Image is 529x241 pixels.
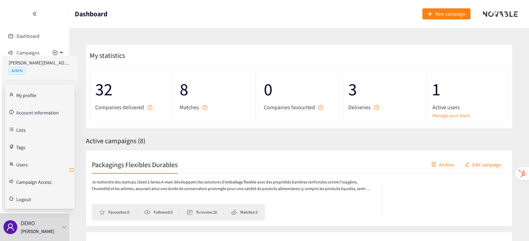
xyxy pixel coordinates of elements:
li: To review: 10 [187,209,224,215]
span: ADMIN [9,67,26,75]
h2: Packagings Flexibles Durables [92,160,178,169]
li: Favourites: 0 [99,209,136,215]
span: container [431,162,436,167]
span: 3 [348,76,419,103]
li: Matches: 3 [231,209,258,215]
span: Deliveries [348,103,371,112]
span: Matches [180,103,199,112]
a: Campaign Access [16,178,52,184]
span: Logout [16,197,31,202]
span: 0 [264,76,334,103]
span: question-circle [374,105,379,110]
a: Account information [16,109,59,115]
span: New campaign [435,10,465,18]
a: Lists [16,126,26,132]
p: [PERSON_NAME] [21,227,54,235]
span: question-circle [319,105,323,110]
span: user [6,223,15,231]
span: Companies delivered [95,103,144,112]
button: plusNew campaign [422,8,470,19]
span: Companies favourited [264,103,315,112]
span: plus [428,11,432,17]
span: question-circle [203,105,207,110]
p: [PERSON_NAME][EMAIL_ADDRESS][DOMAIN_NAME] [9,59,71,67]
span: plus-circle [53,50,57,55]
span: sound [8,50,13,55]
span: Campaigns [17,46,39,60]
span: 32 [95,76,166,103]
span: edit [465,162,469,167]
a: Packagings Flexibles DurablescontainerArchiveeditEdit campaignJe recherche des startups (Seed à S... [86,150,512,226]
a: My profile [16,92,36,98]
span: 8 [180,76,250,103]
span: question-circle [147,105,152,110]
span: Active campaigns ( 8 ) [86,136,145,145]
span: Edit campaign [472,161,501,168]
a: Tags [16,144,25,150]
span: 1 [432,76,503,103]
p: DEMO [21,219,35,227]
span: double-left [32,11,37,16]
span: Archive [439,161,454,168]
a: Users [16,161,28,167]
iframe: Chat Widget [494,208,529,241]
span: Active users [432,103,460,112]
button: editEdit campaign [459,159,506,170]
span: My statistics [86,51,125,60]
a: Manage your team [432,112,503,119]
li: Followed: 0 [144,209,179,215]
button: containerArchive [426,159,459,170]
p: Je recherche des startups (Seed à Series A max) développant des solutions d’emballage flexible av... [92,179,375,192]
span: logout [9,197,14,201]
a: Dashboard [17,33,39,39]
span: retweet [69,167,74,174]
button: retweet [69,165,74,176]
